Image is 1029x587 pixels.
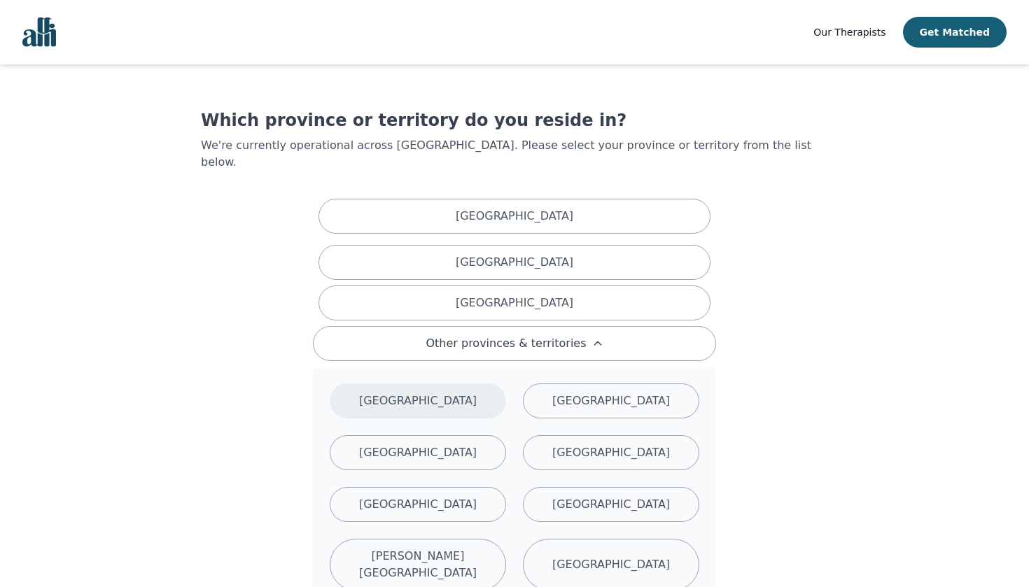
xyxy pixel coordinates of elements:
[201,137,828,171] p: We're currently operational across [GEOGRAPHIC_DATA]. Please select your province or territory fr...
[359,496,477,513] p: [GEOGRAPHIC_DATA]
[813,27,885,38] span: Our Therapists
[313,326,716,361] button: Other provinces & territories
[201,109,828,132] h1: Which province or territory do you reside in?
[552,392,670,409] p: [GEOGRAPHIC_DATA]
[456,254,573,271] p: [GEOGRAPHIC_DATA]
[813,24,885,41] a: Our Therapists
[426,335,586,352] span: Other provinces & territories
[456,295,573,311] p: [GEOGRAPHIC_DATA]
[552,556,670,573] p: [GEOGRAPHIC_DATA]
[359,444,477,461] p: [GEOGRAPHIC_DATA]
[903,17,1007,48] button: Get Matched
[22,17,56,47] img: alli logo
[552,496,670,513] p: [GEOGRAPHIC_DATA]
[456,208,573,225] p: [GEOGRAPHIC_DATA]
[347,548,489,581] p: [PERSON_NAME][GEOGRAPHIC_DATA]
[552,444,670,461] p: [GEOGRAPHIC_DATA]
[359,392,477,409] p: [GEOGRAPHIC_DATA]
